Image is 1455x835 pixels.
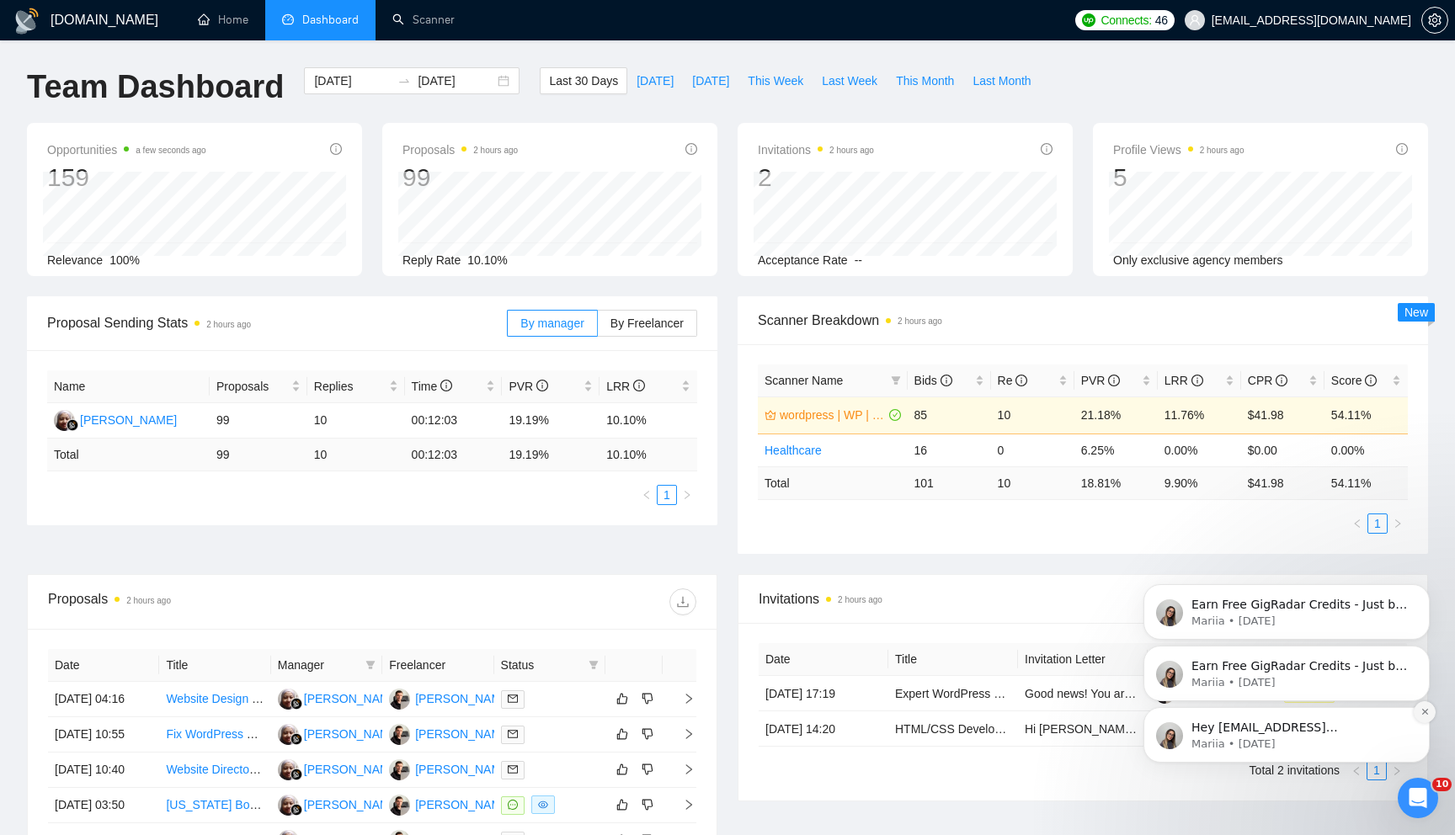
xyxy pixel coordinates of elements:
[898,316,942,326] time: 2 hours ago
[1118,476,1455,790] iframe: Intercom notifications message
[669,693,695,705] span: right
[538,800,548,810] span: eye
[1248,374,1287,387] span: CPR
[642,763,653,776] span: dislike
[616,763,628,776] span: like
[1241,466,1324,499] td: $ 41.98
[1241,396,1324,433] td: $41.98
[282,13,294,25] span: dashboard
[765,409,776,421] span: crown
[685,143,697,155] span: info-circle
[540,67,627,94] button: Last 30 Days
[48,682,159,717] td: [DATE] 04:16
[606,380,645,393] span: LRR
[610,316,684,330] span: By Freelancer
[758,310,1408,331] span: Scanner Breakdown
[402,140,518,160] span: Proposals
[389,762,512,775] a: OS[PERSON_NAME]
[48,588,372,615] div: Proposals
[418,72,494,90] input: End date
[1082,13,1095,27] img: upwork-logo.png
[302,13,359,27] span: Dashboard
[136,146,205,155] time: a few seconds ago
[1018,643,1148,676] th: Invitation Letter
[677,485,697,505] button: right
[402,162,518,194] div: 99
[1331,374,1377,387] span: Score
[616,798,628,811] span: like
[397,74,411,88] span: to
[1015,375,1027,386] span: info-circle
[1074,396,1158,433] td: 21.18%
[198,13,248,27] a: homeHome
[48,753,159,788] td: [DATE] 10:40
[616,692,628,705] span: like
[1108,375,1120,386] span: info-circle
[549,72,618,90] span: Last 30 Days
[1113,253,1283,267] span: Only exclusive agency members
[991,433,1074,466] td: 0
[908,433,991,466] td: 16
[389,689,410,710] img: OS
[27,67,284,107] h1: Team Dashboard
[166,692,421,705] a: Website Design for NFL Agent – Modern & Sleek
[888,676,1018,711] td: Expert WordPress Developer Needed for High-Performance SaaS Site
[415,725,512,743] div: [PERSON_NAME]
[612,795,632,815] button: like
[941,375,952,386] span: info-circle
[1276,375,1287,386] span: info-circle
[389,724,410,745] img: OS
[838,595,882,604] time: 2 hours ago
[1324,396,1408,433] td: 54.11%
[1324,466,1408,499] td: 54.11 %
[307,439,405,471] td: 10
[759,588,1407,609] span: Invitations
[278,724,299,745] img: NM
[973,72,1031,90] span: Last Month
[1396,143,1408,155] span: info-circle
[991,466,1074,499] td: 10
[365,660,376,670] span: filter
[1074,466,1158,499] td: 18.81 %
[1421,7,1448,34] button: setting
[637,485,657,505] li: Previous Page
[415,689,512,708] div: [PERSON_NAME]
[304,795,401,814] div: [PERSON_NAME]
[813,67,887,94] button: Last Week
[278,759,299,780] img: NM
[159,788,270,823] td: Arizona Boat Classifieds (SEO-First, Free Listings, Dealer Membership)
[616,727,628,741] span: like
[1398,778,1438,818] iframe: Intercom live chat
[216,377,288,396] span: Proposals
[637,689,658,709] button: dislike
[304,760,401,779] div: [PERSON_NAME]
[895,687,1264,700] a: Expert WordPress Developer Needed for High-Performance SaaS Site
[508,694,518,704] span: mail
[389,691,512,705] a: OS[PERSON_NAME]
[633,380,645,391] span: info-circle
[669,588,696,615] button: download
[612,689,632,709] button: like
[1074,433,1158,466] td: 6.25%
[669,799,695,811] span: right
[304,689,401,708] div: [PERSON_NAME]
[589,660,599,670] span: filter
[415,795,512,814] div: [PERSON_NAME]
[502,403,600,439] td: 19.19%
[467,253,507,267] span: 10.10%
[80,411,177,429] div: [PERSON_NAME]
[637,795,658,815] button: dislike
[642,798,653,811] span: dislike
[612,724,632,744] button: like
[585,652,602,678] span: filter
